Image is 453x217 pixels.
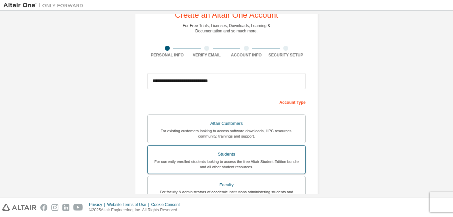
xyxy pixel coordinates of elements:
img: linkedin.svg [62,204,69,211]
img: facebook.svg [40,204,47,211]
div: Website Terms of Use [107,202,151,207]
div: Verify Email [187,52,227,58]
div: For currently enrolled students looking to access the free Altair Student Edition bundle and all ... [152,159,301,170]
img: altair_logo.svg [2,204,36,211]
img: instagram.svg [51,204,58,211]
div: Privacy [89,202,107,207]
img: youtube.svg [73,204,83,211]
div: Students [152,150,301,159]
div: Account Info [226,52,266,58]
div: Personal Info [147,52,187,58]
img: Altair One [3,2,87,9]
div: For faculty & administrators of academic institutions administering students and accessing softwa... [152,189,301,200]
p: © 2025 Altair Engineering, Inc. All Rights Reserved. [89,207,184,213]
div: Create an Altair One Account [175,11,278,19]
div: Cookie Consent [151,202,183,207]
div: Altair Customers [152,119,301,128]
div: Security Setup [266,52,306,58]
div: For existing customers looking to access software downloads, HPC resources, community, trainings ... [152,128,301,139]
div: Faculty [152,180,301,190]
div: Account Type [147,96,306,107]
div: For Free Trials, Licenses, Downloads, Learning & Documentation and so much more. [183,23,271,34]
